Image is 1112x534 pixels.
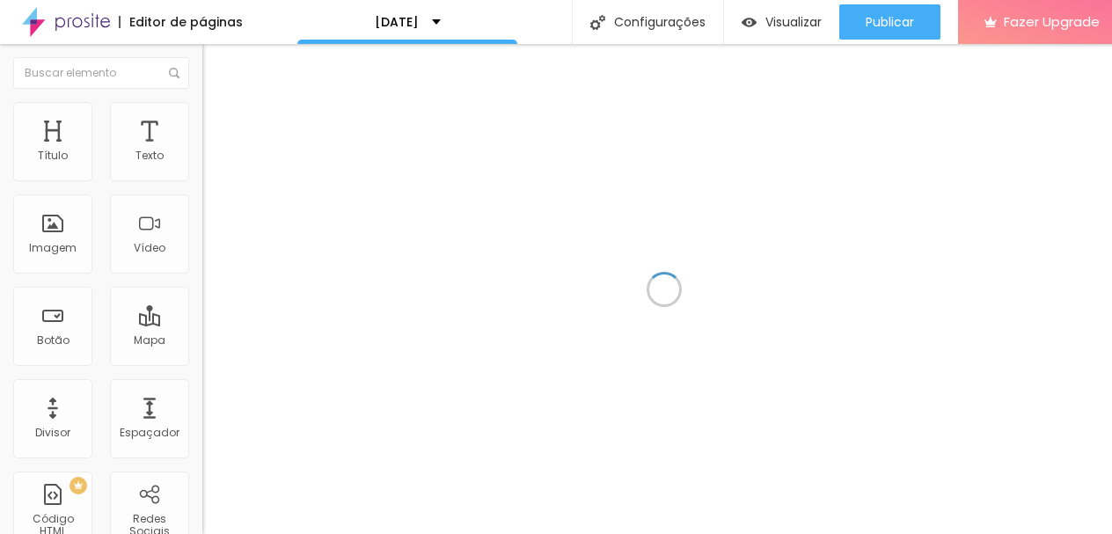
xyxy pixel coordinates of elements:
div: Texto [135,150,164,162]
img: Icone [590,15,605,30]
div: Botão [37,334,69,347]
p: [DATE] [375,16,419,28]
div: Título [38,150,68,162]
img: view-1.svg [742,15,757,30]
img: Icone [169,68,179,78]
div: Imagem [29,242,77,254]
input: Buscar elemento [13,57,189,89]
button: Publicar [839,4,940,40]
div: Editor de páginas [119,16,243,28]
span: Visualizar [765,15,822,29]
div: Mapa [134,334,165,347]
span: Publicar [866,15,914,29]
button: Visualizar [724,4,839,40]
div: Espaçador [120,427,179,439]
div: Vídeo [134,242,165,254]
span: Fazer Upgrade [1004,14,1100,29]
div: Divisor [35,427,70,439]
